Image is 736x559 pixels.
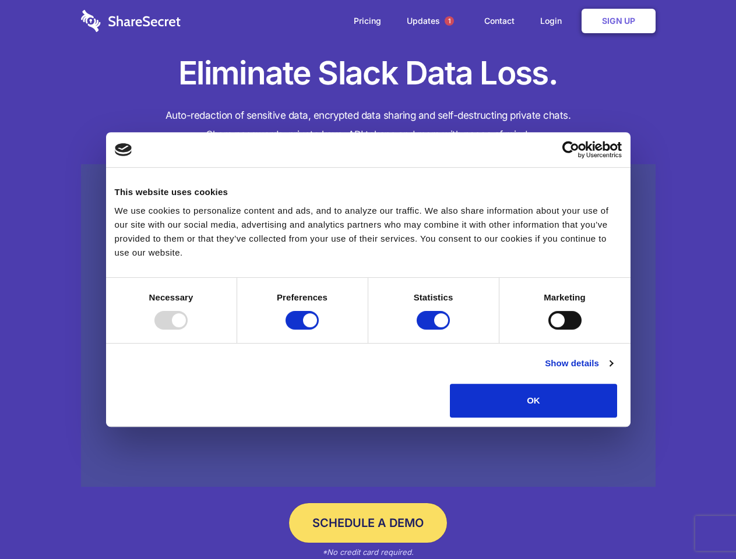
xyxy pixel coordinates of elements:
a: Sign Up [582,9,656,33]
em: *No credit card required. [322,547,414,557]
strong: Statistics [414,292,453,302]
a: Usercentrics Cookiebot - opens in a new window [520,141,622,158]
a: Pricing [342,3,393,39]
h4: Auto-redaction of sensitive data, encrypted data sharing and self-destructing private chats. Shar... [81,106,656,144]
img: logo [115,143,132,156]
a: Show details [545,356,612,370]
a: Login [529,3,579,39]
strong: Necessary [149,292,193,302]
strong: Preferences [277,292,327,302]
span: 1 [445,16,454,26]
a: Schedule a Demo [289,503,447,543]
div: We use cookies to personalize content and ads, and to analyze our traffic. We also share informat... [115,204,622,260]
a: Contact [473,3,526,39]
h1: Eliminate Slack Data Loss. [81,52,656,94]
button: OK [450,384,617,418]
strong: Marketing [544,292,586,302]
a: Wistia video thumbnail [81,164,656,487]
div: This website uses cookies [115,185,622,199]
img: logo-wordmark-white-trans-d4663122ce5f474addd5e946df7df03e33cb6a1c49d2221995e7729f52c070b2.svg [81,10,181,32]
